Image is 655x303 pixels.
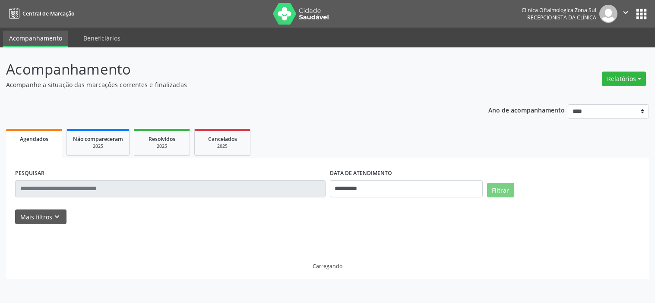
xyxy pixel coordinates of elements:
[6,80,456,89] p: Acompanhe a situação das marcações correntes e finalizadas
[15,209,66,225] button: Mais filtroskeyboard_arrow_down
[313,262,342,270] div: Carregando
[52,212,62,222] i: keyboard_arrow_down
[602,72,646,86] button: Relatórios
[73,143,123,150] div: 2025
[73,135,123,143] span: Não compareceram
[634,6,649,22] button: apps
[3,31,68,47] a: Acompanhamento
[201,143,244,150] div: 2025
[22,10,74,17] span: Central de Marcação
[6,6,74,21] a: Central de Marcação
[527,14,596,21] span: Recepcionista da clínica
[77,31,127,46] a: Beneficiários
[208,135,237,143] span: Cancelados
[6,59,456,80] p: Acompanhamento
[149,135,175,143] span: Resolvidos
[15,167,44,180] label: PESQUISAR
[140,143,184,150] div: 2025
[20,135,48,143] span: Agendados
[488,104,565,115] p: Ano de acompanhamento
[621,8,630,17] i: 
[599,5,617,23] img: img
[522,6,596,14] div: Clinica Oftalmologica Zona Sul
[487,183,514,197] button: Filtrar
[617,5,634,23] button: 
[330,167,392,180] label: DATA DE ATENDIMENTO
